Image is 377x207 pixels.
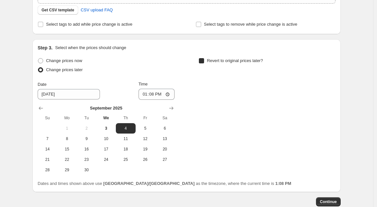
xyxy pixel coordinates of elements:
[136,144,155,154] button: Friday September 19 2025
[77,144,96,154] button: Tuesday September 16 2025
[136,134,155,144] button: Friday September 12 2025
[79,167,94,173] span: 30
[38,113,57,123] th: Sunday
[136,123,155,134] button: Friday September 5 2025
[96,154,116,165] button: Wednesday September 24 2025
[81,7,113,13] span: CSV upload FAQ
[57,113,77,123] th: Monday
[99,136,113,141] span: 10
[116,113,135,123] th: Thursday
[158,157,172,162] span: 27
[116,123,135,134] button: Thursday September 4 2025
[99,147,113,152] span: 17
[167,104,176,113] button: Show next month, October 2025
[155,123,175,134] button: Saturday September 6 2025
[96,134,116,144] button: Wednesday September 10 2025
[77,123,96,134] button: Tuesday September 2 2025
[118,126,133,131] span: 4
[38,154,57,165] button: Sunday September 21 2025
[46,58,82,63] span: Change prices now
[79,147,94,152] span: 16
[77,154,96,165] button: Tuesday September 23 2025
[99,126,113,131] span: 3
[138,126,152,131] span: 5
[57,144,77,154] button: Monday September 15 2025
[46,67,83,72] span: Change prices later
[138,147,152,152] span: 19
[60,126,74,131] span: 1
[204,22,298,27] span: Select tags to remove while price change is active
[116,154,135,165] button: Thursday September 25 2025
[155,113,175,123] th: Saturday
[38,181,291,186] span: Dates and times shown above use as the timezone, where the current time is
[79,115,94,121] span: Tu
[40,157,55,162] span: 21
[57,165,77,175] button: Monday September 29 2025
[116,134,135,144] button: Thursday September 11 2025
[207,58,263,63] span: Revert to original prices later?
[320,199,337,204] span: Continue
[118,157,133,162] span: 25
[155,134,175,144] button: Saturday September 13 2025
[55,45,126,51] p: Select when the prices should change
[155,154,175,165] button: Saturday September 27 2025
[38,165,57,175] button: Sunday September 28 2025
[60,147,74,152] span: 15
[96,123,116,134] button: Today Wednesday September 3 2025
[38,144,57,154] button: Sunday September 14 2025
[118,136,133,141] span: 11
[38,134,57,144] button: Sunday September 7 2025
[96,144,116,154] button: Wednesday September 17 2025
[38,89,100,99] input: 9/3/2025
[40,147,55,152] span: 14
[60,136,74,141] span: 8
[40,167,55,173] span: 28
[118,147,133,152] span: 18
[57,134,77,144] button: Monday September 8 2025
[57,123,77,134] button: Monday September 1 2025
[158,115,172,121] span: Sa
[139,82,148,86] span: Time
[77,165,96,175] button: Tuesday September 30 2025
[158,147,172,152] span: 20
[99,157,113,162] span: 24
[57,154,77,165] button: Monday September 22 2025
[275,181,291,186] b: 1:08 PM
[96,113,116,123] th: Wednesday
[46,22,132,27] span: Select tags to add while price change is active
[77,134,96,144] button: Tuesday September 9 2025
[77,5,117,15] a: CSV upload FAQ
[42,7,74,13] span: Get CSV template
[79,126,94,131] span: 2
[38,6,78,15] button: Get CSV template
[38,82,46,87] span: Date
[139,89,175,100] input: 12:00
[158,126,172,131] span: 6
[38,45,53,51] h2: Step 3.
[158,136,172,141] span: 13
[60,115,74,121] span: Mo
[118,115,133,121] span: Th
[36,104,45,113] button: Show previous month, August 2025
[40,115,55,121] span: Su
[136,154,155,165] button: Friday September 26 2025
[138,115,152,121] span: Fr
[138,136,152,141] span: 12
[99,115,113,121] span: We
[40,136,55,141] span: 7
[155,144,175,154] button: Saturday September 20 2025
[79,157,94,162] span: 23
[103,181,194,186] b: [GEOGRAPHIC_DATA]/[GEOGRAPHIC_DATA]
[138,157,152,162] span: 26
[116,144,135,154] button: Thursday September 18 2025
[60,167,74,173] span: 29
[77,113,96,123] th: Tuesday
[136,113,155,123] th: Friday
[316,197,341,206] button: Continue
[60,157,74,162] span: 22
[79,136,94,141] span: 9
